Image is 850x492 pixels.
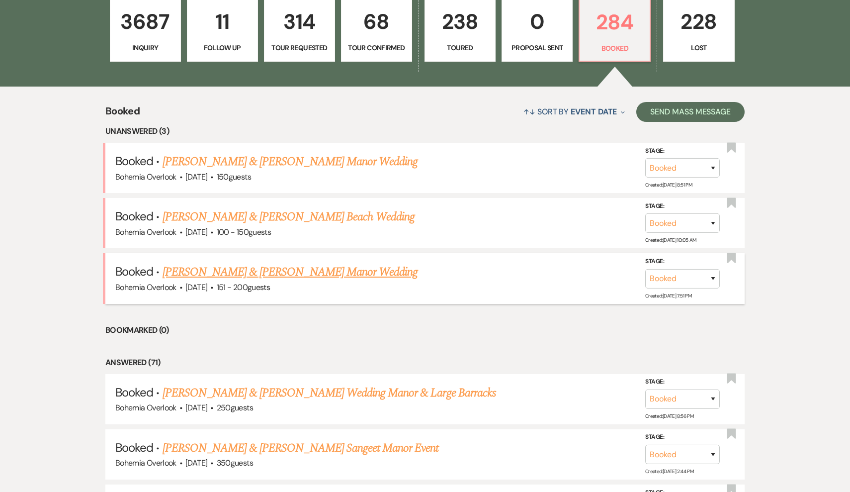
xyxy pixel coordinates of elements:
span: Created: [DATE] 8:56 PM [645,413,693,419]
li: Bookmarked (0) [105,324,745,337]
span: Bohemia Overlook [115,458,176,468]
a: [PERSON_NAME] & [PERSON_NAME] Sangeet Manor Event [163,439,439,457]
p: 0 [508,5,566,38]
span: Bohemia Overlook [115,402,176,413]
p: Lost [670,42,728,53]
li: Unanswered (3) [105,125,745,138]
li: Answered (71) [105,356,745,369]
button: Send Mass Message [636,102,745,122]
p: Tour Confirmed [347,42,406,53]
p: Inquiry [116,42,174,53]
span: [DATE] [185,172,207,182]
span: Created: [DATE] 2:44 PM [645,468,693,475]
span: 150 guests [217,172,251,182]
span: Booked [115,208,153,224]
a: [PERSON_NAME] & [PERSON_NAME] Wedding Manor & Large Barracks [163,384,496,402]
p: 68 [347,5,406,38]
label: Stage: [645,256,720,267]
span: Created: [DATE] 8:51 PM [645,182,692,188]
span: [DATE] [185,282,207,293]
a: [PERSON_NAME] & [PERSON_NAME] Beach Wedding [163,208,415,226]
p: 238 [431,5,489,38]
span: Booked [115,385,153,400]
p: 228 [670,5,728,38]
p: Proposal Sent [508,42,566,53]
label: Stage: [645,145,720,156]
span: Booked [115,264,153,279]
p: Tour Requested [270,42,329,53]
span: [DATE] [185,458,207,468]
p: 3687 [116,5,174,38]
span: Created: [DATE] 10:05 AM [645,237,696,243]
p: 11 [193,5,252,38]
span: 100 - 150 guests [217,227,271,237]
span: 350 guests [217,458,253,468]
span: ↑↓ [523,106,535,117]
button: Sort By Event Date [519,98,629,125]
span: Booked [115,153,153,169]
span: [DATE] [185,227,207,237]
span: Booked [105,103,140,125]
span: Booked [115,440,153,455]
p: Follow Up [193,42,252,53]
span: 151 - 200 guests [217,282,270,293]
a: [PERSON_NAME] & [PERSON_NAME] Manor Wedding [163,263,418,281]
span: Created: [DATE] 7:51 PM [645,292,691,298]
span: Bohemia Overlook [115,227,176,237]
p: Toured [431,42,489,53]
p: Booked [586,43,644,54]
a: [PERSON_NAME] & [PERSON_NAME] Manor Wedding [163,153,418,171]
p: 284 [586,5,644,39]
label: Stage: [645,432,720,443]
span: [DATE] [185,402,207,413]
span: Event Date [571,106,617,117]
span: 250 guests [217,402,253,413]
label: Stage: [645,377,720,388]
p: 314 [270,5,329,38]
label: Stage: [645,201,720,212]
span: Bohemia Overlook [115,282,176,293]
span: Bohemia Overlook [115,172,176,182]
